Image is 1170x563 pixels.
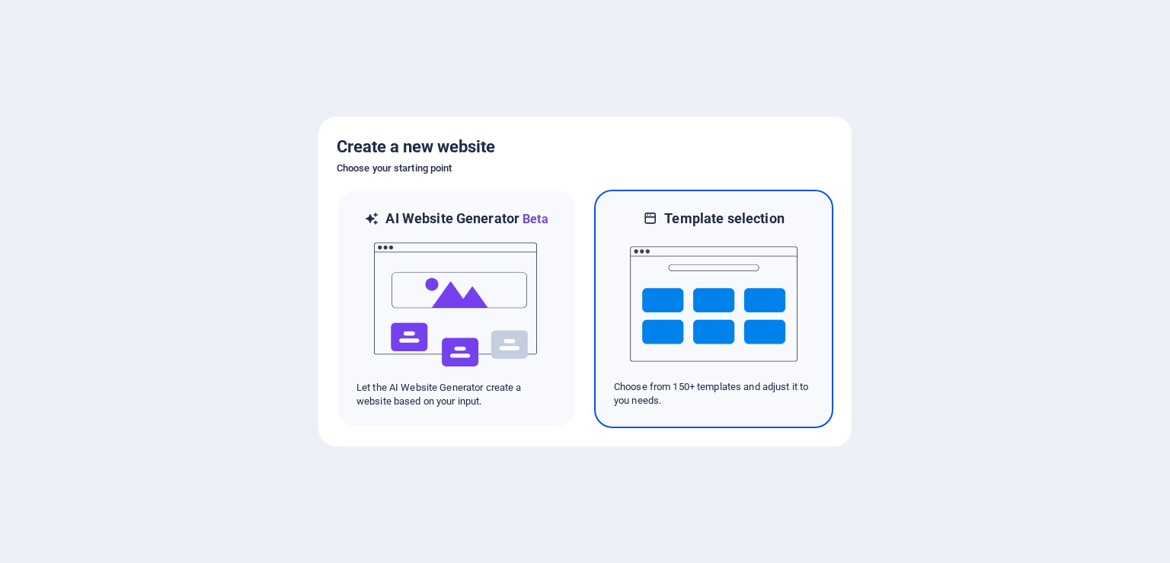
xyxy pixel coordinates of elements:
[519,212,548,226] span: Beta
[594,190,833,428] div: Template selectionChoose from 150+ templates and adjust it to you needs.
[664,210,784,228] h6: Template selection
[337,190,576,428] div: AI Website GeneratorBetaaiLet the AI Website Generator create a website based on your input.
[337,159,833,178] h6: Choose your starting point
[372,229,540,381] img: ai
[385,210,548,229] h6: AI Website Generator
[356,381,556,408] p: Let the AI Website Generator create a website based on your input.
[614,380,814,408] p: Choose from 150+ templates and adjust it to you needs.
[337,135,833,159] h5: Create a new website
